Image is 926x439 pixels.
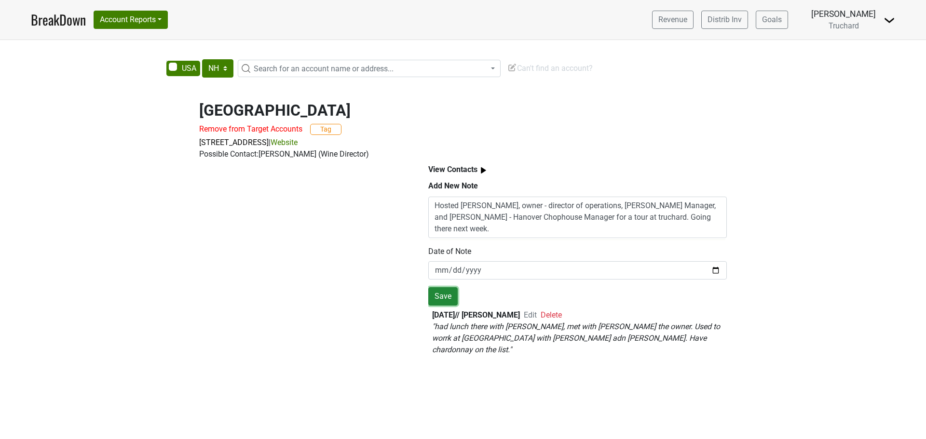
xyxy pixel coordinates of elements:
h2: [GEOGRAPHIC_DATA] [199,101,727,120]
img: Dropdown Menu [884,14,895,26]
b: View Contacts [428,165,477,174]
a: Website [271,138,298,147]
span: Can't find an account? [507,64,593,73]
a: [STREET_ADDRESS] [199,138,269,147]
a: BreakDown [31,10,86,30]
span: Edit [524,310,537,319]
p: | [199,137,727,148]
img: Edit [507,63,517,72]
textarea: Hosted [PERSON_NAME], owner - director of operations, [PERSON_NAME] Manager, and [PERSON_NAME] - ... [428,197,727,238]
button: Save [428,287,458,306]
a: Revenue [652,11,694,29]
label: Date of Note [428,246,471,257]
div: Possible Contact: [PERSON_NAME] (Wine Director) [199,148,727,160]
b: Add New Note [428,181,478,190]
a: Distrib Inv [701,11,748,29]
button: Tag [310,124,341,135]
span: Truchard [829,21,859,30]
b: [DATE] // [PERSON_NAME] [432,310,520,319]
span: Search for an account name or address... [254,64,394,73]
button: Account Reports [94,11,168,29]
span: Remove from Target Accounts [199,124,302,133]
em: " had lunch there with [PERSON_NAME], met with [PERSON_NAME] the owner. Used to worrk at [GEOGRAP... [432,322,720,354]
div: [PERSON_NAME] [811,8,876,20]
a: Goals [756,11,788,29]
img: arrow_right.svg [477,164,490,176]
span: Delete [541,310,562,319]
